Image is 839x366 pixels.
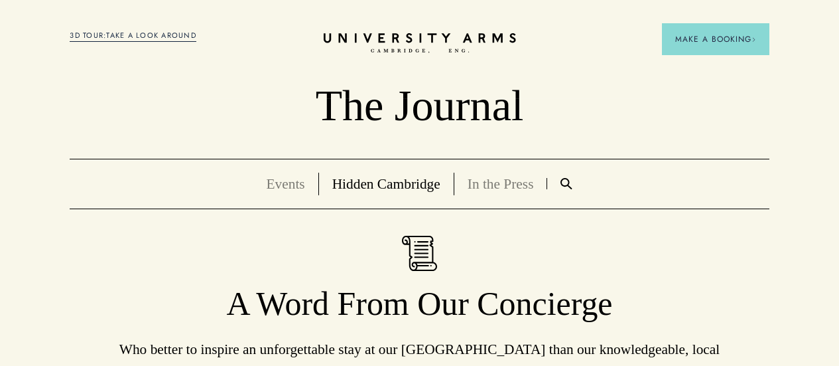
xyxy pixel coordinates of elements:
a: 3D TOUR:TAKE A LOOK AROUND [70,30,196,42]
p: The Journal [70,80,769,132]
a: Events [267,176,305,192]
img: Arrow icon [751,37,756,42]
img: A Word From Our Concierge [402,236,437,271]
img: Search [560,178,572,189]
a: Search [547,178,586,189]
a: Hidden Cambridge [332,176,440,192]
span: Make a Booking [675,33,756,45]
a: In the Press [468,176,534,192]
button: Make a BookingArrow icon [662,23,769,55]
h1: A Word From Our Concierge [70,284,769,325]
a: Home [324,33,516,54]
